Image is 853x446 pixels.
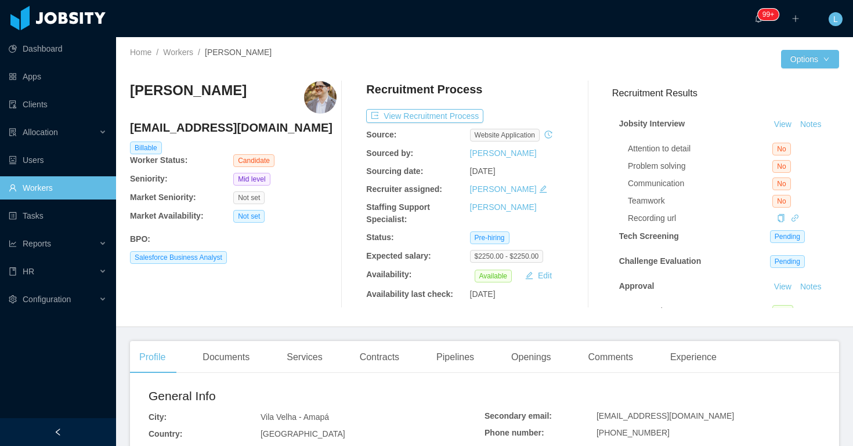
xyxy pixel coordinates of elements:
a: icon: exportView Recruitment Process [366,111,483,121]
button: Optionsicon: down [781,50,839,68]
b: Availability: [366,270,411,279]
span: Not set [233,191,265,204]
sup: 2158 [758,9,779,20]
a: icon: auditClients [9,93,107,116]
span: No [772,143,790,155]
h4: [EMAIL_ADDRESS][DOMAIN_NAME] [130,119,337,136]
button: Notes [796,280,826,294]
i: icon: solution [9,128,17,136]
b: Availability last check: [366,289,453,299]
div: Recording url [628,212,772,224]
a: [PERSON_NAME] [470,202,537,212]
b: Country: [149,429,182,438]
a: icon: pie-chartDashboard [9,37,107,60]
b: Worker Status: [130,155,187,165]
span: Allocation [23,128,58,137]
div: Teamwork [628,195,772,207]
span: [DATE] [470,289,496,299]
span: [PERSON_NAME] [205,48,272,57]
b: Staffing Support Specialist: [366,202,430,224]
b: Seniority: [130,174,168,183]
i: icon: copy [777,214,785,222]
a: icon: profileTasks [9,204,107,227]
b: Sourced by: [366,148,413,158]
a: View [770,119,796,129]
b: Expected salary: [366,251,431,260]
a: View [770,282,796,291]
span: Configuration [23,295,71,304]
b: Sourcing date: [366,166,423,176]
div: Profile [130,341,175,374]
i: icon: setting [9,295,17,303]
span: Billable [130,142,162,154]
h4: Recruitment Process [366,81,482,97]
b: Market Availability: [130,211,204,220]
i: icon: line-chart [9,240,17,248]
span: Not set [233,210,265,223]
i: icon: edit [539,185,547,193]
div: Openings [502,341,561,374]
span: L [833,12,838,26]
a: icon: robotUsers [9,148,107,172]
div: Experience [661,341,726,374]
div: Pipelines [427,341,483,374]
span: Yes [772,305,793,318]
span: website application [470,129,540,142]
a: Workers [163,48,193,57]
a: [PERSON_NAME] [470,148,537,158]
img: 25851102-facf-45b2-b0df-458a4b1b0cba_68e7e5a39586c-400w.png [304,81,337,114]
span: No [772,177,790,190]
span: HR [23,267,34,276]
span: Mid level [233,173,270,186]
div: Attention to detail [628,143,772,155]
span: Pre-hiring [470,231,509,244]
b: Recruiter assigned: [366,184,442,194]
a: icon: userWorkers [9,176,107,200]
i: icon: link [791,214,799,222]
b: Source: [366,130,396,139]
a: Home [130,48,151,57]
i: icon: plus [791,14,800,23]
span: [DATE] [470,166,496,176]
strong: Tech Screening [619,231,679,241]
i: icon: book [9,267,17,275]
div: Problem solving [628,160,772,172]
i: icon: history [544,130,552,139]
span: No [772,160,790,173]
span: No [772,195,790,208]
strong: Jobsity Interview [619,119,685,128]
span: Candidate [233,154,274,167]
b: Phone number: [485,428,544,437]
h2: General Info [149,387,485,405]
span: Salesforce Business Analyst [130,251,227,264]
b: City: [149,412,167,422]
span: [PHONE_NUMBER] [597,428,670,437]
span: $2250.00 - $2250.00 [470,250,544,263]
span: Vila Velha - Amapá [261,412,329,422]
h3: [PERSON_NAME] [130,81,247,100]
i: icon: bell [754,14,762,23]
h3: Recruitment Results [612,86,839,100]
span: Pending [770,255,805,268]
button: icon: editEdit [521,269,556,282]
span: Pending [770,230,805,243]
div: Services [277,341,331,374]
span: [GEOGRAPHIC_DATA] [261,429,345,438]
span: Reports [23,239,51,248]
div: Comments [579,341,642,374]
button: Notes [796,118,826,132]
a: icon: appstoreApps [9,65,107,88]
span: / [156,48,158,57]
b: Secondary email: [485,411,552,420]
b: Status: [366,233,393,242]
span: [EMAIL_ADDRESS][DOMAIN_NAME] [597,411,734,420]
div: Approved [628,305,772,317]
div: Documents [193,341,259,374]
span: / [198,48,200,57]
div: Communication [628,177,772,190]
div: Copy [777,212,785,224]
button: icon: exportView Recruitment Process [366,109,483,123]
a: icon: link [791,213,799,223]
div: Contracts [350,341,409,374]
strong: Approval [619,281,655,291]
